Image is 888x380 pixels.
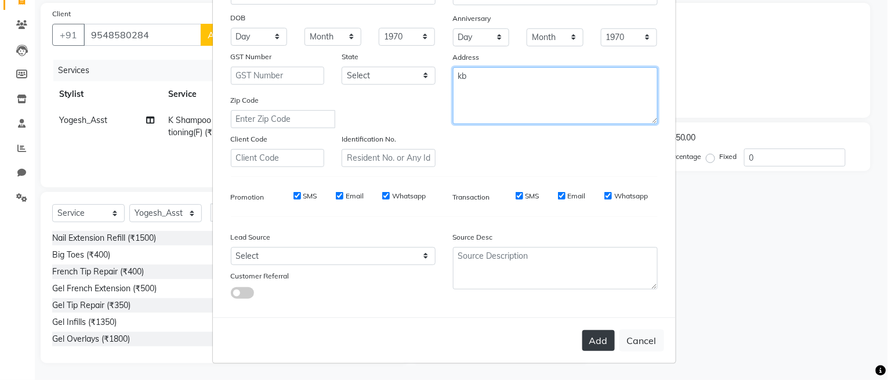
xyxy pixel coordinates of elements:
[453,232,493,243] label: Source Desc
[582,330,615,351] button: Add
[568,191,586,201] label: Email
[346,191,364,201] label: Email
[342,52,358,62] label: State
[231,110,335,128] input: Enter Zip Code
[231,149,325,167] input: Client Code
[342,149,436,167] input: Resident No. or Any Id
[231,134,268,144] label: Client Code
[392,191,426,201] label: Whatsapp
[231,192,264,202] label: Promotion
[453,192,490,202] label: Transaction
[231,52,272,62] label: GST Number
[525,191,539,201] label: SMS
[231,67,325,85] input: GST Number
[614,191,648,201] label: Whatsapp
[231,13,246,23] label: DOB
[619,330,664,352] button: Cancel
[453,52,480,63] label: Address
[342,134,396,144] label: Identification No.
[453,13,491,24] label: Anniversary
[303,191,317,201] label: SMS
[231,271,289,281] label: Customer Referral
[231,95,259,106] label: Zip Code
[231,232,271,243] label: Lead Source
